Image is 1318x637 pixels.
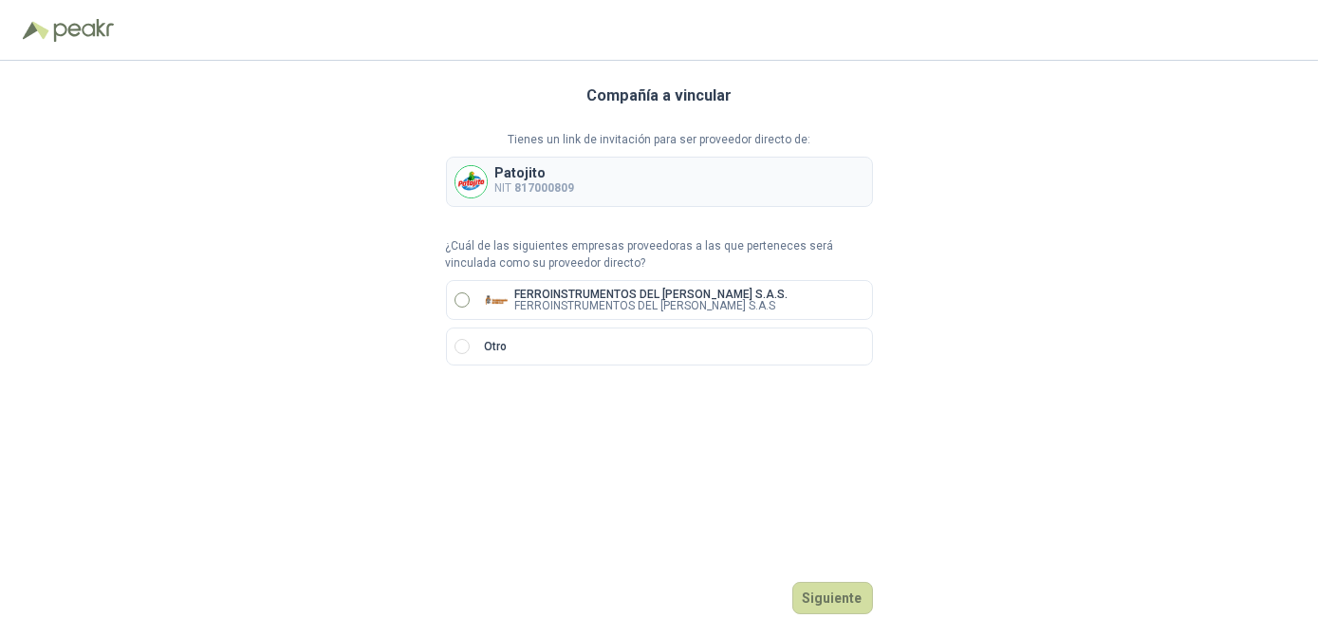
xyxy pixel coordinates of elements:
p: Otro [485,338,508,356]
img: Peakr [53,19,114,42]
img: Logo [23,21,49,40]
p: NIT [495,179,575,197]
button: Siguiente [792,582,873,614]
img: Company Logo [485,289,508,311]
p: FERROINSTRUMENTOS DEL [PERSON_NAME] S.A.S. [515,289,789,300]
b: 817000809 [515,181,575,195]
p: Tienes un link de invitación para ser proveedor directo de: [446,131,873,149]
p: Patojito [495,166,575,179]
img: Company Logo [455,166,487,197]
p: ¿Cuál de las siguientes empresas proveedoras a las que perteneces será vinculada como su proveedo... [446,237,873,273]
p: FERROINSTRUMENTOS DEL [PERSON_NAME] S.A.S [515,300,789,311]
h3: Compañía a vincular [586,84,732,108]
